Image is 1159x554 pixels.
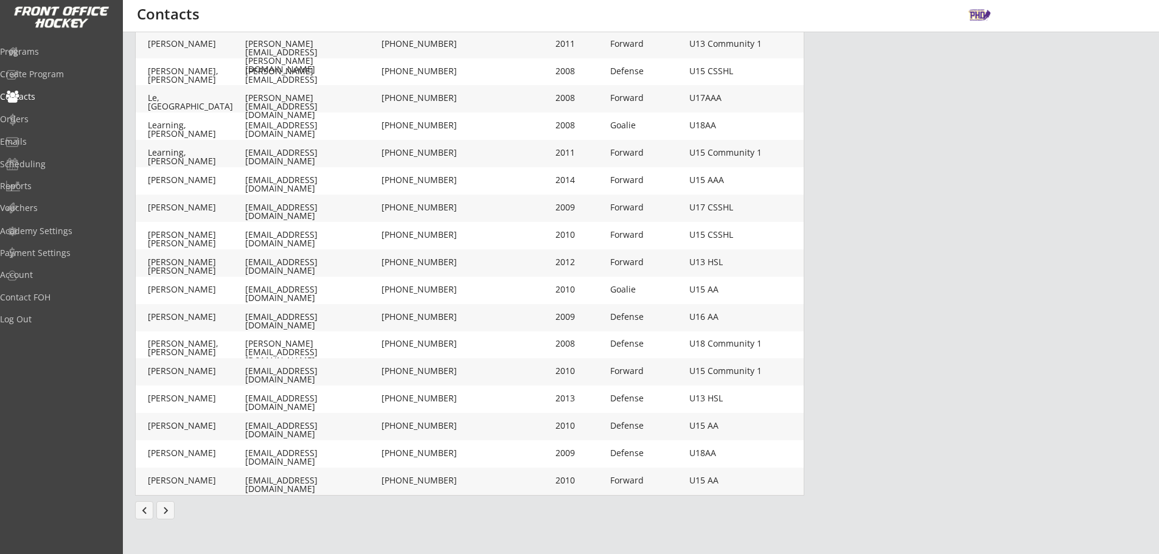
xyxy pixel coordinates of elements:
div: U17AAA [689,94,762,102]
div: [PERSON_NAME] [148,449,245,457]
div: [PERSON_NAME] [148,285,245,294]
div: [PERSON_NAME] [148,40,245,48]
div: 2009 [555,449,604,457]
div: 2011 [555,148,604,157]
div: [PERSON_NAME] [148,421,245,430]
div: Defense [610,421,683,430]
div: U15 Community 1 [689,148,762,157]
div: [EMAIL_ADDRESS][DOMAIN_NAME] [245,313,379,330]
div: Forward [610,258,683,266]
div: [EMAIL_ADDRESS][DOMAIN_NAME] [245,148,379,165]
div: Forward [610,476,683,485]
div: U13 Community 1 [689,40,762,48]
div: [PERSON_NAME] [148,176,245,184]
div: [PHONE_NUMBER] [381,258,467,266]
div: 2014 [555,176,604,184]
div: [PERSON_NAME] [148,203,245,212]
div: U15 AA [689,285,762,294]
div: U18 Community 1 [689,339,762,348]
div: 2010 [555,285,604,294]
div: [EMAIL_ADDRESS][DOMAIN_NAME] [245,449,379,466]
div: Goalie [610,121,683,130]
div: 2010 [555,230,604,239]
div: [PHONE_NUMBER] [381,285,467,294]
div: Forward [610,203,683,212]
div: Forward [610,148,683,157]
div: [EMAIL_ADDRESS][DOMAIN_NAME] [245,421,379,438]
div: [PHONE_NUMBER] [381,230,467,239]
div: Defense [610,67,683,75]
div: [PHONE_NUMBER] [381,40,467,48]
div: 2008 [555,121,604,130]
div: Goalie [610,285,683,294]
div: [EMAIL_ADDRESS][DOMAIN_NAME] [245,476,379,493]
div: Defense [610,449,683,457]
div: U18AA [689,121,762,130]
div: Learning, [PERSON_NAME] [148,148,245,165]
div: [EMAIL_ADDRESS][DOMAIN_NAME] [245,394,379,411]
div: [PERSON_NAME][EMAIL_ADDRESS][PERSON_NAME][DOMAIN_NAME] [245,40,379,74]
div: Defense [610,339,683,348]
div: U15 CSSHL [689,230,762,239]
div: [PHONE_NUMBER] [381,449,467,457]
div: U17 CSSHL [689,203,762,212]
div: [PHONE_NUMBER] [381,94,467,102]
div: [PERSON_NAME], [PERSON_NAME] [148,67,245,84]
div: 2009 [555,203,604,212]
div: U16 AA [689,313,762,321]
div: U15 AA [689,476,762,485]
div: [EMAIL_ADDRESS][DOMAIN_NAME] [245,203,379,220]
div: Forward [610,176,683,184]
div: Learning, [PERSON_NAME] [148,121,245,138]
div: U15 Community 1 [689,367,762,375]
div: [EMAIL_ADDRESS][DOMAIN_NAME] [245,258,379,275]
div: Defense [610,313,683,321]
div: [PERSON_NAME] [PERSON_NAME] [148,258,245,275]
div: [PHONE_NUMBER] [381,121,467,130]
div: 2008 [555,339,604,348]
div: [PHONE_NUMBER] [381,367,467,375]
div: Forward [610,230,683,239]
div: U13 HSL [689,394,762,403]
div: [PHONE_NUMBER] [381,313,467,321]
div: [EMAIL_ADDRESS][DOMAIN_NAME] [245,121,379,138]
div: [EMAIL_ADDRESS][DOMAIN_NAME] [245,367,379,384]
div: [PERSON_NAME][EMAIL_ADDRESS][PERSON_NAME][DOMAIN_NAME] [245,67,379,101]
div: [PERSON_NAME] [148,367,245,375]
div: U18AA [689,449,762,457]
div: U15 AAA [689,176,762,184]
div: 2010 [555,367,604,375]
div: [PHONE_NUMBER] [381,476,467,485]
div: 2009 [555,313,604,321]
div: 2008 [555,67,604,75]
div: 2008 [555,94,604,102]
div: [PERSON_NAME][EMAIL_ADDRESS][DOMAIN_NAME] [245,339,379,365]
div: Forward [610,40,683,48]
div: [PHONE_NUMBER] [381,339,467,348]
div: [PHONE_NUMBER] [381,394,467,403]
div: [PHONE_NUMBER] [381,67,467,75]
div: [PERSON_NAME], [PERSON_NAME] [148,339,245,356]
button: keyboard_arrow_right [156,501,175,519]
div: Forward [610,94,683,102]
div: [PHONE_NUMBER] [381,203,467,212]
div: Defense [610,394,683,403]
div: [PHONE_NUMBER] [381,148,467,157]
div: 2013 [555,394,604,403]
div: 2010 [555,421,604,430]
div: [PERSON_NAME] [148,313,245,321]
div: [PERSON_NAME] [PERSON_NAME] [148,230,245,248]
div: U15 AA [689,421,762,430]
button: chevron_left [135,501,153,519]
div: Forward [610,367,683,375]
div: U15 CSSHL [689,67,762,75]
div: [EMAIL_ADDRESS][DOMAIN_NAME] [245,285,379,302]
div: U13 HSL [689,258,762,266]
div: [PERSON_NAME][EMAIL_ADDRESS][DOMAIN_NAME] [245,94,379,119]
div: [PHONE_NUMBER] [381,421,467,430]
div: [PERSON_NAME] [148,394,245,403]
div: [EMAIL_ADDRESS][DOMAIN_NAME] [245,176,379,193]
div: 2012 [555,258,604,266]
div: [PERSON_NAME] [148,476,245,485]
div: [PHONE_NUMBER] [381,176,467,184]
